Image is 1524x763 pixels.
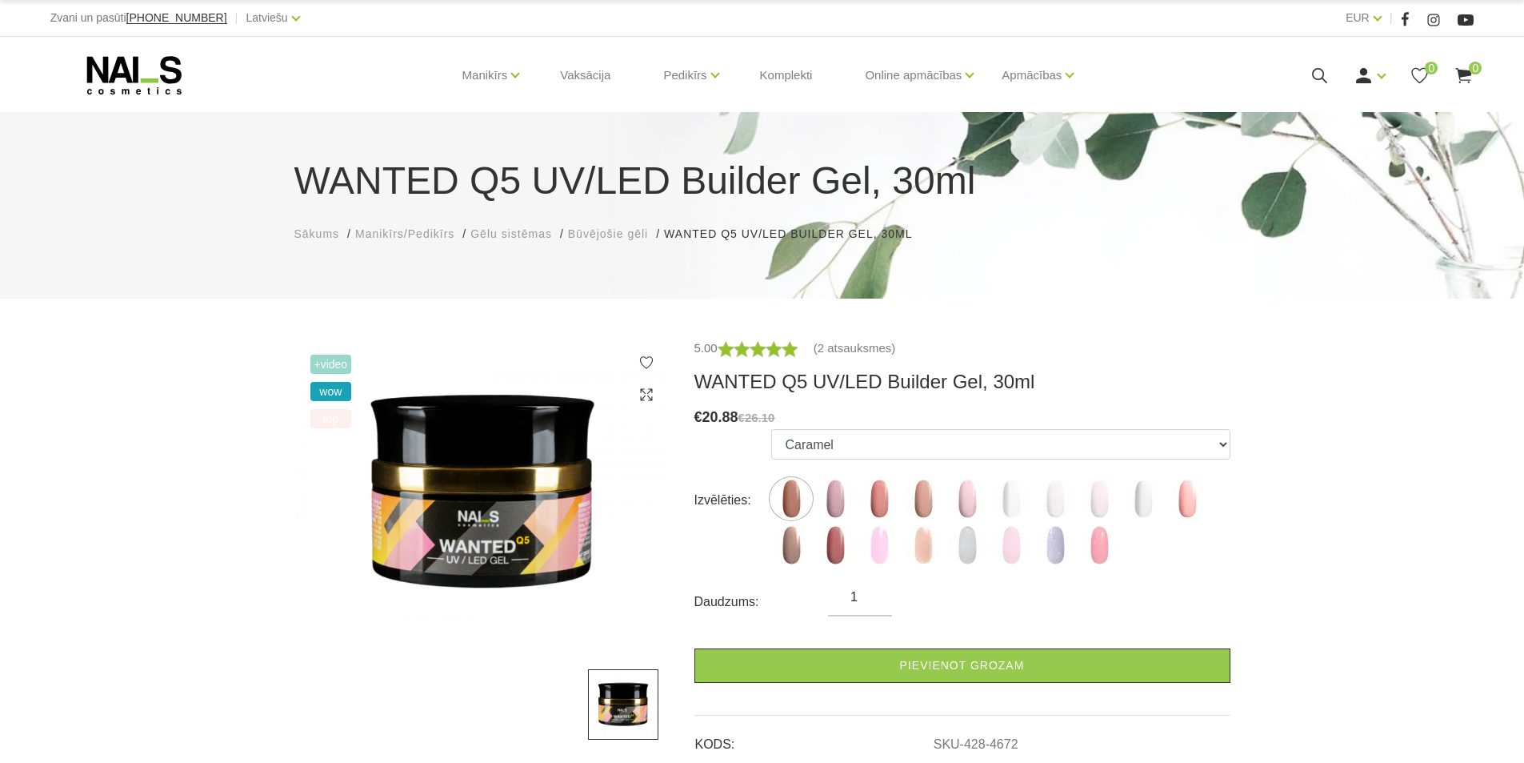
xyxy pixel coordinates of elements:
img: ... [815,525,855,565]
li: WANTED Q5 UV/LED Builder Gel, 30ml [664,226,928,243]
a: Online apmācības [865,43,962,107]
a: Manikīrs/Pedikīrs [355,226,454,243]
img: ... [294,339,670,645]
img: ... [947,525,987,565]
img: ... [903,525,943,565]
td: KODS: [694,724,933,754]
div: Daudzums: [694,589,829,615]
span: | [1390,8,1393,28]
img: ... [1123,479,1163,519]
img: ... [815,479,855,519]
h1: WANTED Q5 UV/LED Builder Gel, 30ml [294,152,1230,210]
img: ... [771,479,811,519]
img: ... [771,525,811,565]
span: 5.00 [694,341,718,355]
span: 20.88 [702,409,738,425]
a: 0 [1410,66,1430,86]
img: ... [1079,525,1119,565]
span: [PHONE_NUMBER] [126,11,227,24]
img: ... [903,479,943,519]
img: ... [991,525,1031,565]
a: (2 atsauksmes) [814,339,896,358]
a: Pedikīrs [663,43,706,107]
a: Vaksācija [547,37,623,114]
img: ... [859,479,899,519]
span: wow [310,382,352,401]
span: top [310,409,352,428]
a: Apmācības [1002,43,1062,107]
a: Manikīrs [462,43,508,107]
span: 0 [1425,62,1438,74]
img: ... [991,479,1031,519]
a: 0 [1454,66,1474,86]
a: Būvējošie gēli [568,226,648,243]
a: Komplekti [747,37,826,114]
span: Gēlu sistēmas [470,227,552,240]
s: €26.10 [738,411,775,424]
span: | [235,8,238,28]
a: [PHONE_NUMBER] [126,12,227,24]
a: SKU-428-4672 [934,737,1018,752]
span: +Video [310,355,352,374]
img: ... [947,479,987,519]
div: Izvēlēties: [694,488,772,513]
span: Sākums [294,227,340,240]
img: ... [1035,525,1075,565]
a: EUR [1346,8,1370,27]
a: Latviešu [246,8,288,27]
img: ... [1079,479,1119,519]
img: ... [859,525,899,565]
a: Gēlu sistēmas [470,226,552,243]
a: Pievienot grozam [694,649,1230,683]
img: ... [588,669,658,740]
img: ... [1167,479,1207,519]
div: Zvani un pasūti [50,8,227,28]
a: Sākums [294,226,340,243]
img: ... [1035,479,1075,519]
span: Būvējošie gēli [568,227,648,240]
h3: WANTED Q5 UV/LED Builder Gel, 30ml [694,370,1230,394]
span: Manikīrs/Pedikīrs [355,227,454,240]
span: 0 [1469,62,1482,74]
span: € [694,409,702,425]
